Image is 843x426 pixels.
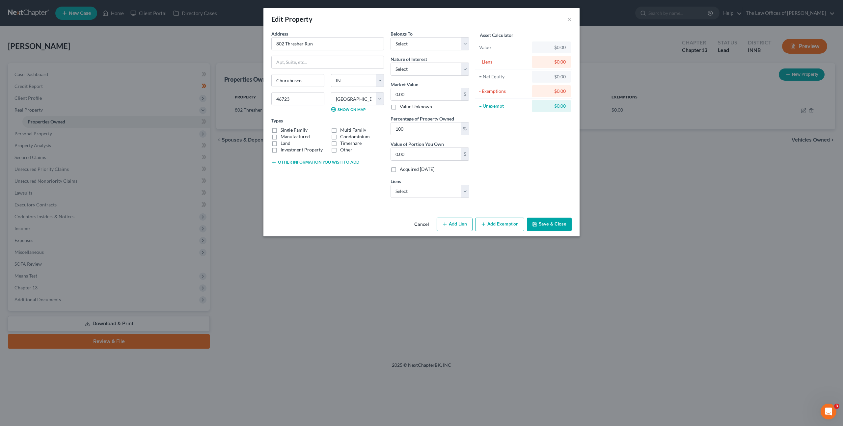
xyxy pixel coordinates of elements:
[340,127,366,133] label: Multi Family
[567,15,572,23] button: ×
[391,141,444,147] label: Value of Portion You Own
[400,103,432,110] label: Value Unknown
[331,107,366,112] a: Show on Map
[537,59,566,65] div: $0.00
[340,133,370,140] label: Condominium
[340,146,352,153] label: Other
[437,218,473,231] button: Add Lien
[272,56,384,68] input: Apt, Suite, etc...
[537,103,566,109] div: $0.00
[281,127,308,133] label: Single Family
[272,74,324,87] input: Enter city...
[527,218,572,231] button: Save & Close
[461,122,469,135] div: %
[391,122,461,135] input: 0.00
[480,32,513,39] label: Asset Calculator
[409,218,434,231] button: Cancel
[281,140,290,146] label: Land
[391,56,427,63] label: Nature of Interest
[391,81,418,88] label: Market Value
[281,146,323,153] label: Investment Property
[391,148,461,160] input: 0.00
[461,88,469,101] div: $
[271,31,288,37] span: Address
[479,103,529,109] div: = Unexempt
[821,404,836,419] iframe: Intercom live chat
[271,14,313,24] div: Edit Property
[391,88,461,101] input: 0.00
[475,218,524,231] button: Add Exemption
[272,38,384,50] input: Enter address...
[400,166,434,173] label: Acquired [DATE]
[271,117,283,124] label: Types
[271,92,324,105] input: Enter zip...
[281,133,310,140] label: Manufactured
[340,140,362,146] label: Timeshare
[391,178,401,185] label: Liens
[479,73,529,80] div: = Net Equity
[537,88,566,94] div: $0.00
[479,59,529,65] div: - Liens
[461,148,469,160] div: $
[537,44,566,51] div: $0.00
[391,31,413,37] span: Belongs To
[479,44,529,51] div: Value
[479,88,529,94] div: - Exemptions
[391,115,454,122] label: Percentage of Property Owned
[271,160,359,165] button: Other information you wish to add
[834,404,839,409] span: 3
[537,73,566,80] div: $0.00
